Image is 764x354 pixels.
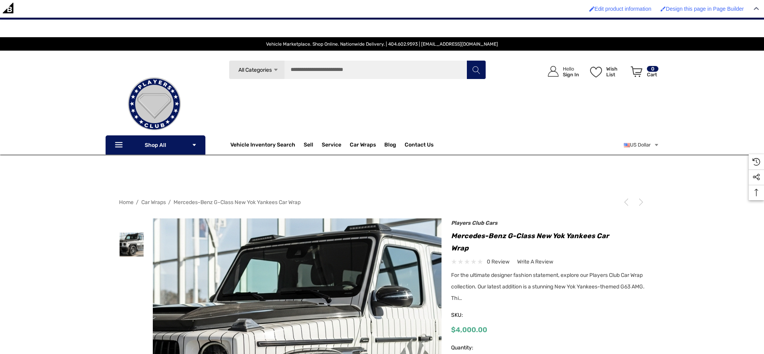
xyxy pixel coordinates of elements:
[350,142,376,150] span: Car Wraps
[266,41,498,47] span: Vehicle Marketplace. Shop Online. Nationwide Delivery. | 404.602.9593 | [EMAIL_ADDRESS][DOMAIN_NAME]
[517,257,553,267] a: Write a Review
[754,7,759,10] img: Close Admin Bar
[116,66,193,142] img: Players Club | Cars For Sale
[273,67,279,73] svg: Icon Arrow Down
[647,72,658,77] p: Cart
[229,60,284,79] a: All Categories Icon Arrow Down Icon Arrow Up
[119,199,134,206] a: Home
[563,72,579,77] p: Sign In
[106,135,205,155] p: Shop All
[384,142,396,150] a: Blog
[119,232,144,257] img: New Yok Yankees Wrapped G Wagon For Sale
[114,141,126,150] svg: Icon Line
[752,158,760,166] svg: Recently Viewed
[749,189,764,196] svg: Top
[119,196,645,209] nav: Breadcrumb
[539,58,583,85] a: Sign in
[563,66,579,72] p: Hello
[657,2,747,16] a: Enabled brush for page builder edit. Design this page in Page Builder
[517,259,553,265] span: Write a Review
[451,220,498,226] a: Players Club Cars
[451,230,645,254] h1: Mercedes-Benz G-Class New Yok Yankees Car Wrap
[322,142,341,150] a: Service
[752,173,760,181] svg: Social Media
[595,6,652,12] span: Edit product information
[487,257,509,267] span: 0 review
[192,142,197,148] svg: Icon Arrow Down
[606,66,627,77] p: Wish List
[587,58,627,85] a: Wish List Wish List
[627,58,659,88] a: Cart with 0 items
[624,137,659,153] a: USD
[590,67,602,77] svg: Wish List
[230,142,295,150] a: Vehicle Inventory Search
[631,66,642,77] svg: Review Your Cart
[451,310,489,321] span: SKU:
[174,199,301,206] a: Mercedes-Benz G-Class New Yok Yankees Car Wrap
[451,272,645,301] span: For the ultimate designer fashion statement, explore our Players Club Car Wrap collection. Our la...
[304,142,313,150] span: Sell
[666,6,744,12] span: Design this page in Page Builder
[548,66,559,77] svg: Icon User Account
[141,199,166,206] a: Car Wraps
[660,6,666,12] img: Enabled brush for page builder edit.
[405,142,433,150] a: Contact Us
[238,67,272,73] span: All Categories
[589,6,595,12] img: Enabled brush for product edit
[304,137,322,153] a: Sell
[634,198,645,206] a: Next
[451,343,491,352] label: Quantity:
[350,137,384,153] a: Car Wraps
[451,326,487,334] span: $4,000.00
[466,60,486,79] button: Search
[585,2,655,16] a: Enabled brush for product edit Edit product information
[647,66,658,72] p: 0
[622,198,633,206] a: Previous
